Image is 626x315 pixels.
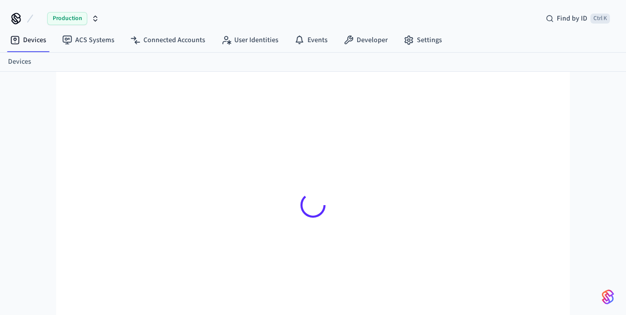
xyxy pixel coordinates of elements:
[538,10,618,28] div: Find by IDCtrl K
[557,14,587,24] span: Find by ID
[396,31,450,49] a: Settings
[2,31,54,49] a: Devices
[47,12,87,25] span: Production
[8,57,31,67] a: Devices
[590,14,610,24] span: Ctrl K
[213,31,286,49] a: User Identities
[54,31,122,49] a: ACS Systems
[286,31,336,49] a: Events
[602,289,614,305] img: SeamLogoGradient.69752ec5.svg
[336,31,396,49] a: Developer
[122,31,213,49] a: Connected Accounts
